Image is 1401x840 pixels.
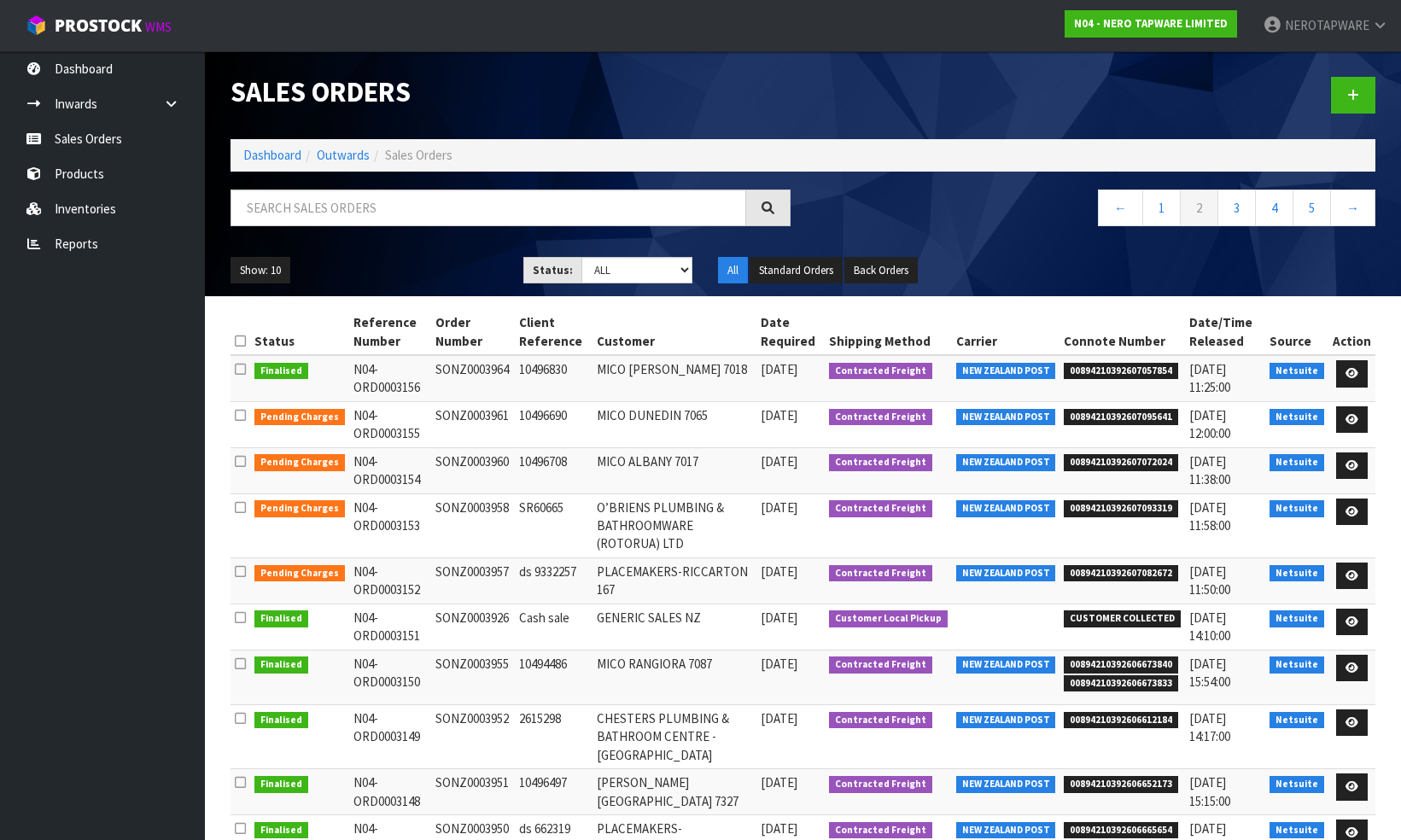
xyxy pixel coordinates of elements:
[593,447,756,493] td: MICO ALBANY 7017
[515,401,593,447] td: 10496690
[431,769,515,815] td: SONZ0003951
[1189,453,1230,487] span: [DATE] 11:38:00
[1189,774,1230,808] span: [DATE] 15:15:00
[956,776,1056,793] span: NEW ZEALAND POST
[515,604,593,650] td: Cash sale
[956,712,1056,729] span: NEW ZEALAND POST
[1330,190,1375,226] a: →
[431,447,515,493] td: SONZ0003960
[1064,656,1178,674] span: 00894210392606673840
[1189,563,1230,598] span: [DATE] 11:50:00
[956,565,1056,582] span: NEW ZEALAND POST
[952,309,1060,355] th: Carrier
[1328,309,1375,355] th: Action
[1060,309,1185,355] th: Connote Number
[254,565,345,582] span: Pending Charges
[829,409,932,426] span: Contracted Freight
[1217,190,1256,226] a: 3
[515,769,593,815] td: 10496497
[533,263,573,277] strong: Status:
[515,309,593,355] th: Client Reference
[756,309,825,355] th: Date Required
[761,407,797,423] span: [DATE]
[515,355,593,401] td: 10496830
[1064,565,1178,582] span: 00894210392607082672
[431,604,515,650] td: SONZ0003926
[254,363,308,380] span: Finalised
[829,363,932,380] span: Contracted Freight
[1189,710,1230,744] span: [DATE] 14:17:00
[593,309,756,355] th: Customer
[1255,190,1293,226] a: 4
[1064,712,1178,729] span: 00894210392606612184
[1265,309,1328,355] th: Source
[593,604,756,650] td: GENERIC SALES NZ
[829,776,932,793] span: Contracted Freight
[1064,610,1181,627] span: CUSTOMER COLLECTED
[1064,822,1178,839] span: 00894210392606665654
[254,500,345,517] span: Pending Charges
[829,822,932,839] span: Contracted Freight
[250,309,349,355] th: Status
[761,774,797,790] span: [DATE]
[1189,610,1230,644] span: [DATE] 14:10:00
[254,712,308,729] span: Finalised
[1270,363,1324,380] span: Netsuite
[1189,407,1230,441] span: [DATE] 12:00:00
[431,355,515,401] td: SONZ0003964
[231,257,290,284] button: Show: 10
[254,822,308,839] span: Finalised
[844,257,918,284] button: Back Orders
[1270,565,1324,582] span: Netsuite
[55,15,142,37] span: ProStock
[431,704,515,768] td: SONZ0003952
[1189,499,1230,534] span: [DATE] 11:58:00
[593,704,756,768] td: CHESTERS PLUMBING & BATHROOM CENTRE -[GEOGRAPHIC_DATA]
[1189,656,1230,690] span: [DATE] 15:54:00
[829,454,932,471] span: Contracted Freight
[593,493,756,557] td: O’BRIENS PLUMBING & BATHROOMWARE (ROTORUA) LTD
[254,409,345,426] span: Pending Charges
[761,656,797,672] span: [DATE]
[349,557,432,604] td: N04-ORD0003152
[761,610,797,626] span: [DATE]
[349,769,432,815] td: N04-ORD0003148
[231,190,746,226] input: Search sales orders
[956,454,1056,471] span: NEW ZEALAND POST
[431,557,515,604] td: SONZ0003957
[718,257,748,284] button: All
[349,493,432,557] td: N04-ORD0003153
[231,77,791,108] h1: Sales Orders
[956,363,1056,380] span: NEW ZEALAND POST
[1270,776,1324,793] span: Netsuite
[254,610,308,627] span: Finalised
[349,650,432,704] td: N04-ORD0003150
[1270,610,1324,627] span: Netsuite
[816,190,1376,231] nav: Page navigation
[1270,500,1324,517] span: Netsuite
[761,820,797,837] span: [DATE]
[956,500,1056,517] span: NEW ZEALAND POST
[1293,190,1331,226] a: 5
[829,712,932,729] span: Contracted Freight
[593,769,756,815] td: [PERSON_NAME][GEOGRAPHIC_DATA] 7327
[431,401,515,447] td: SONZ0003961
[1270,409,1324,426] span: Netsuite
[761,499,797,516] span: [DATE]
[593,650,756,704] td: MICO RANGIORA 7087
[515,704,593,768] td: 2615298
[593,355,756,401] td: MICO [PERSON_NAME] 7018
[1064,500,1178,517] span: 00894210392607093319
[956,409,1056,426] span: NEW ZEALAND POST
[254,656,308,674] span: Finalised
[1180,190,1218,226] a: 2
[349,704,432,768] td: N04-ORD0003149
[1270,454,1324,471] span: Netsuite
[761,710,797,726] span: [DATE]
[761,361,797,377] span: [DATE]
[515,557,593,604] td: ds 9332257
[243,147,301,163] a: Dashboard
[956,822,1056,839] span: NEW ZEALAND POST
[1189,361,1230,395] span: [DATE] 11:25:00
[349,401,432,447] td: N04-ORD0003155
